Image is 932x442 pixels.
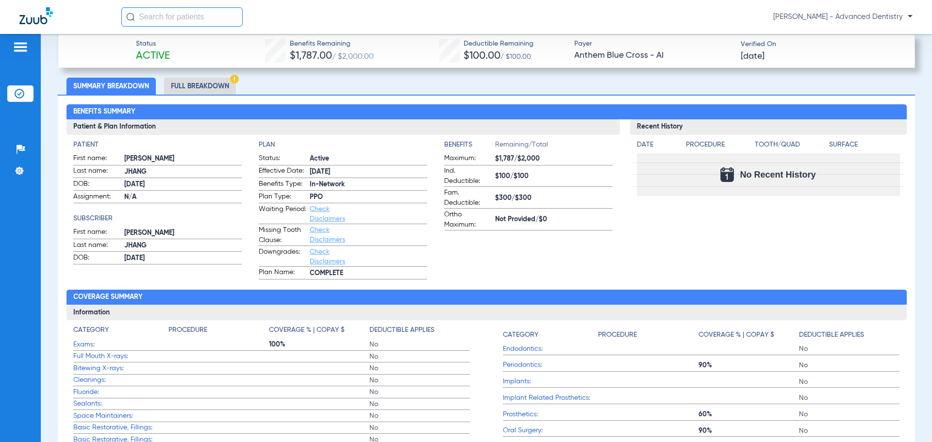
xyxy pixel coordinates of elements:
[73,179,121,191] span: DOB:
[444,140,495,150] h4: Benefits
[124,228,242,238] span: [PERSON_NAME]
[369,376,470,385] span: No
[500,53,531,60] span: / $100.00
[19,7,53,24] img: Zuub Logo
[503,393,598,403] span: Implant Related Prosthetics:
[799,393,899,403] span: No
[503,426,598,436] span: Oral Surgery:
[699,360,799,370] span: 90%
[598,330,637,340] h4: Procedure
[503,344,598,354] span: Endodontics:
[259,192,306,203] span: Plan Type:
[741,50,765,63] span: [DATE]
[699,409,799,419] span: 60%
[124,180,242,190] span: [DATE]
[73,227,121,239] span: First name:
[230,75,239,83] img: Hazard
[73,399,168,409] span: Sealants:
[755,140,826,150] h4: Tooth/Quad
[369,325,470,339] app-breakdown-title: Deductible Applies
[310,206,345,222] a: Check Disclaimers
[495,193,613,203] span: $300/$300
[168,325,269,339] app-breakdown-title: Procedure
[126,13,135,21] img: Search Icon
[310,248,345,265] a: Check Disclaimers
[124,241,242,251] span: JHANG
[369,325,434,335] h4: Deductible Applies
[799,409,899,419] span: No
[259,140,427,150] app-breakdown-title: Plan
[720,167,734,182] img: Calendar
[124,192,242,202] span: N/A
[630,119,907,135] h3: Recent History
[740,170,815,180] span: No Recent History
[259,153,306,165] span: Status:
[503,377,598,387] span: Implants:
[67,104,907,120] h2: Benefits Summary
[269,325,345,335] h4: Coverage % | Copay $
[73,240,121,252] span: Last name:
[574,49,732,62] span: Anthem Blue Cross - AI
[168,325,207,335] h4: Procedure
[503,360,598,370] span: Periodontics:
[73,192,121,203] span: Assignment:
[310,154,427,164] span: Active
[73,325,168,339] app-breakdown-title: Category
[73,166,121,178] span: Last name:
[799,325,899,343] app-breakdown-title: Deductible Applies
[67,78,156,95] li: Summary Breakdown
[369,387,470,397] span: No
[574,39,732,49] span: Payer
[73,411,168,421] span: Space Maintainers:
[310,167,427,177] span: [DATE]
[259,166,306,178] span: Effective Date:
[332,53,374,61] span: / $2,000.00
[259,247,306,266] span: Downgrades:
[269,325,369,339] app-breakdown-title: Coverage % | Copay $
[67,305,907,320] h3: Information
[464,51,500,61] span: $100.00
[73,253,121,264] span: DOB:
[637,140,678,153] app-breakdown-title: Date
[73,325,109,335] h4: Category
[444,188,492,208] span: Fam. Deductible:
[741,39,899,49] span: Verified On
[495,154,613,164] span: $1,787/$2,000
[269,340,369,349] span: 100%
[67,119,620,135] h3: Patient & Plan Information
[259,204,306,224] span: Waiting Period:
[73,140,242,150] h4: Patient
[495,140,613,153] span: Remaining/Total
[699,330,774,340] h4: Coverage % | Copay $
[598,325,699,343] app-breakdown-title: Procedure
[310,268,427,278] span: COMPLETE
[73,387,168,397] span: Fluoride:
[136,49,170,63] span: Active
[310,227,345,243] a: Check Disclaimers
[444,140,495,153] app-breakdown-title: Benefits
[369,352,470,361] span: No
[699,426,799,436] span: 90%
[290,51,332,61] span: $1,787.00
[124,167,242,177] span: JHANG
[686,140,752,150] h4: Procedure
[259,225,306,246] span: Missing Tooth Clause:
[124,154,242,164] span: [PERSON_NAME]
[503,325,598,343] app-breakdown-title: Category
[369,423,470,433] span: No
[699,325,799,343] app-breakdown-title: Coverage % | Copay $
[73,375,168,385] span: Cleanings:
[503,330,538,340] h4: Category
[73,423,168,433] span: Basic Restorative, Fillings:
[444,210,492,230] span: Ortho Maximum:
[136,39,170,49] span: Status
[67,290,907,305] h2: Coverage Summary
[755,140,826,153] app-breakdown-title: Tooth/Quad
[290,39,374,49] span: Benefits Remaining
[369,340,470,349] span: No
[73,213,242,224] app-breakdown-title: Subscriber
[495,171,613,181] span: $100/$100
[310,180,427,190] span: In-Network
[121,7,243,27] input: Search for patients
